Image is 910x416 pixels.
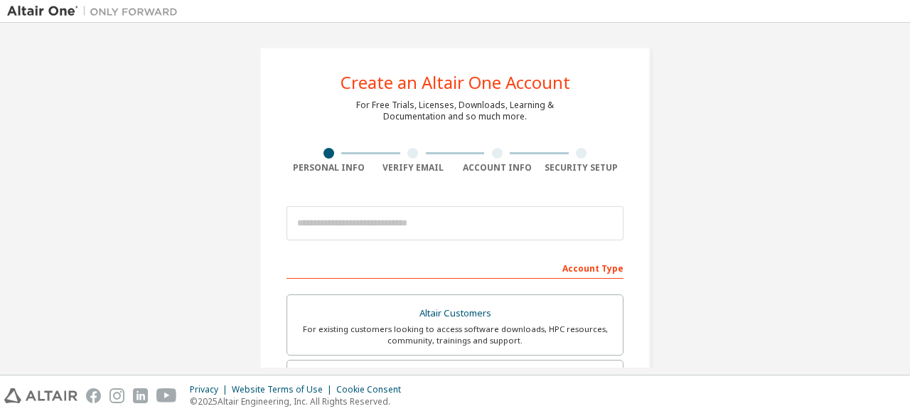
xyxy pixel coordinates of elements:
div: Altair Customers [296,304,614,324]
div: Personal Info [287,162,371,174]
img: linkedin.svg [133,388,148,403]
div: Privacy [190,384,232,395]
div: Account Info [455,162,540,174]
img: youtube.svg [156,388,177,403]
div: For existing customers looking to access software downloads, HPC resources, community, trainings ... [296,324,614,346]
img: Altair One [7,4,185,18]
img: altair_logo.svg [4,388,77,403]
img: instagram.svg [109,388,124,403]
div: Website Terms of Use [232,384,336,395]
div: Verify Email [371,162,456,174]
div: Security Setup [540,162,624,174]
div: Account Type [287,256,623,279]
p: © 2025 Altair Engineering, Inc. All Rights Reserved. [190,395,409,407]
div: Cookie Consent [336,384,409,395]
img: facebook.svg [86,388,101,403]
div: For Free Trials, Licenses, Downloads, Learning & Documentation and so much more. [356,100,554,122]
div: Create an Altair One Account [341,74,570,91]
